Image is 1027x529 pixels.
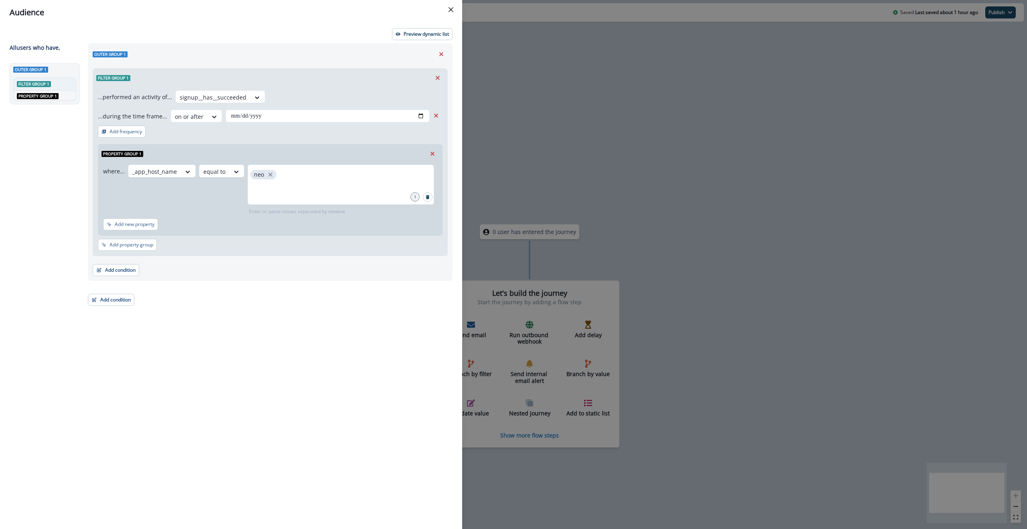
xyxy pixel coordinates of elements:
[17,81,51,87] span: Filter group 1
[98,112,167,120] p: ...during the time frame...
[98,93,172,101] p: ...performed an activity of...
[426,148,439,160] button: Remove
[404,31,449,37] p: Preview dynamic list
[115,222,154,227] p: Add new property
[392,28,453,40] button: Preview dynamic list
[410,192,420,201] div: 1
[266,171,274,179] button: close
[101,151,143,157] span: Property group 1
[435,48,448,60] button: Remove
[17,93,59,99] span: Property group 1
[444,3,457,16] button: Close
[93,51,128,57] span: Outer group 1
[13,67,48,73] span: Outer group 1
[98,239,157,251] button: Add property group
[431,72,444,84] button: Remove
[110,129,142,134] p: Add frequency
[248,208,347,215] p: Enter or paste values separated by newline
[96,75,130,81] span: Filter group 1
[10,43,60,52] p: All user s who have,
[103,218,158,230] button: Add new property
[93,264,139,276] button: Add condition
[10,6,453,18] div: Audience
[103,167,125,175] p: where...
[110,242,153,248] p: Add property group
[98,126,146,138] button: Add frequency
[88,294,134,306] button: Add condition
[430,110,442,122] button: Remove
[423,192,432,202] button: Search
[254,171,264,178] p: neo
